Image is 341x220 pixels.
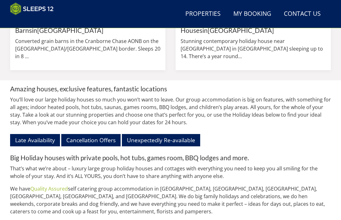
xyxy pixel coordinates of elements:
a: Unexpectedly Re-available [122,134,200,146]
a: Quality Assured [30,185,68,192]
h4: in [181,27,326,34]
iframe: Customer reviews powered by Trustpilot [7,19,73,24]
p: Converted grain barns in the Cranborne Chase AONB on the [GEOGRAPHIC_DATA]/[GEOGRAPHIC_DATA] bord... [15,37,160,60]
img: Sleeps 12 [10,3,54,15]
a: Contact Us [281,7,323,21]
a: Late Availability [10,134,60,146]
p: You’ll love our large holiday houses so much you won’t want to leave. Our group accommodation is ... [10,96,331,126]
h4: Big Holiday houses with private pools, hot tubs, games room, BBQ lodges and more. [10,154,331,162]
a: Barns [15,26,32,34]
p: We have self catering group accommodation in [GEOGRAPHIC_DATA], [GEOGRAPHIC_DATA], [GEOGRAPHIC_DA... [10,185,331,215]
h4: in [15,27,160,34]
a: Houses [181,26,202,34]
a: Properties [183,7,223,21]
a: Cancellation Offers [61,134,121,146]
p: Stunning contemporary holiday house near [GEOGRAPHIC_DATA] in [GEOGRAPHIC_DATA] sleeping up to 14... [181,37,326,60]
a: [GEOGRAPHIC_DATA] [208,26,274,34]
h4: Amazing houses, exclusive features, fantastic locations [10,85,331,93]
a: [GEOGRAPHIC_DATA] [37,26,103,34]
a: My Booking [231,7,274,21]
p: That’s what we’re about – luxury large group holiday houses and cottages with everything you need... [10,165,331,180]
